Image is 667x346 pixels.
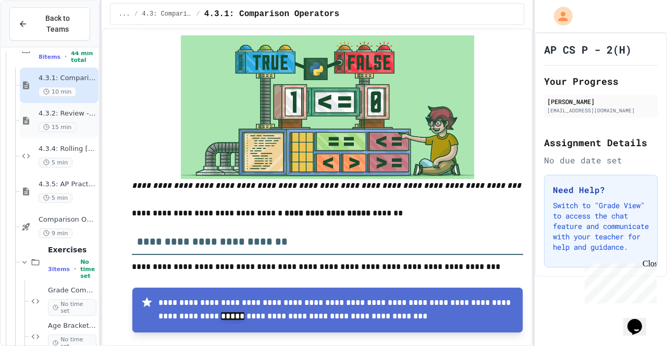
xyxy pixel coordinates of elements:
span: No time set [80,259,96,279]
span: • [65,53,67,61]
span: Exercises [48,245,96,254]
span: 3 items [48,266,70,273]
span: ... [119,10,130,18]
span: / [134,10,138,18]
div: My Account [543,4,575,28]
span: • [74,265,76,273]
div: No due date set [544,154,658,166]
span: 8 items [39,54,60,60]
span: 5 min [39,158,72,168]
span: Age Bracket Checker [48,322,96,330]
span: Back to Teams [34,13,81,35]
h3: Need Help? [553,184,649,196]
span: 4.3.1: Comparison Operators [39,74,96,83]
span: 4.3: Comparison Operators [142,10,192,18]
span: / [196,10,200,18]
span: No time set [48,299,96,316]
h2: Assignment Details [544,135,658,150]
span: Grade Comparison Debugger [48,286,96,295]
div: [EMAIL_ADDRESS][DOMAIN_NAME] [547,107,654,114]
div: Chat with us now!Close [4,4,72,66]
span: 4.3.4: Rolling [PERSON_NAME] [39,145,96,153]
div: [PERSON_NAME] [547,97,654,106]
h2: Your Progress [544,74,658,88]
span: 4.3.5: AP Practice - Comparison Operators [39,180,96,189]
span: 4.3.1: Comparison Operators [204,8,339,20]
span: 15 min [39,122,76,132]
h1: AP CS P - 2(H) [544,42,632,57]
span: 4.3.2: Review - Comparison Operators [39,109,96,118]
span: 44 min total [71,50,96,63]
span: 10 min [39,87,76,97]
iframe: chat widget [623,304,657,336]
span: 9 min [39,228,72,238]
span: 5 min [39,193,72,203]
button: Back to Teams [9,7,90,41]
iframe: chat widget [580,259,657,303]
span: Comparison Operators - Quiz [39,215,96,224]
p: Switch to "Grade View" to access the chat feature and communicate with your teacher for help and ... [553,200,649,252]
